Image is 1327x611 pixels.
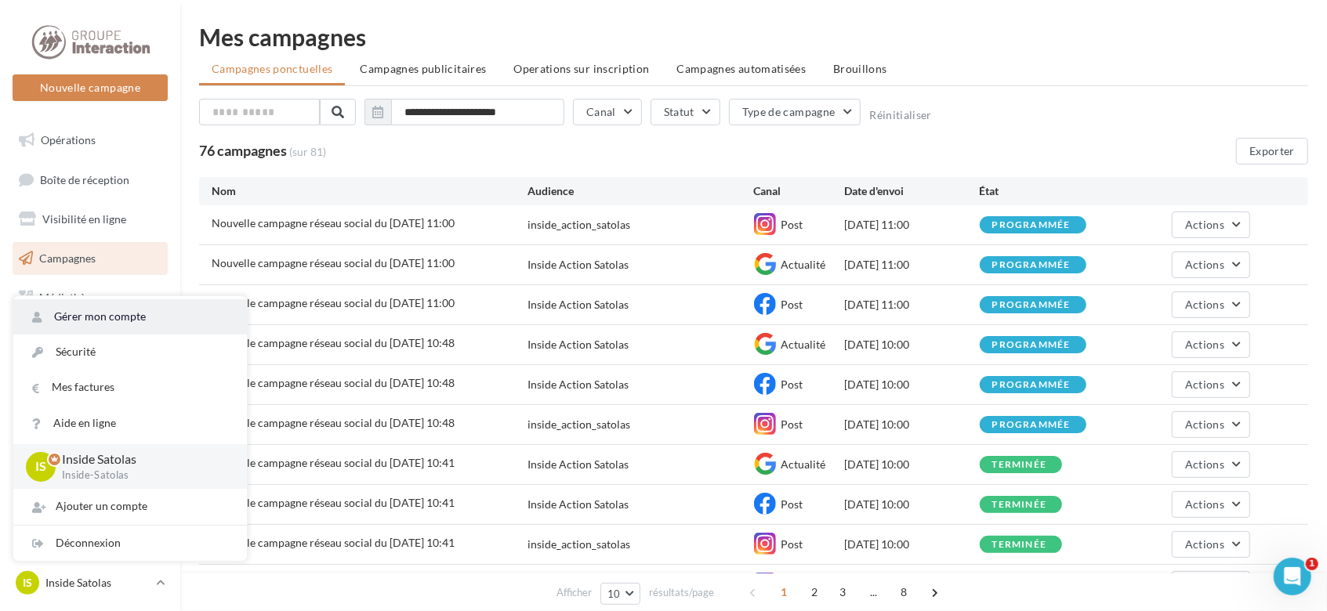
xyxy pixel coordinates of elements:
a: Sécurité [13,334,247,370]
span: Campagnes [39,251,96,265]
span: Actions [1185,258,1224,271]
button: Actions [1172,491,1250,518]
p: Inside-Satolas [62,468,222,483]
button: Actions [1172,331,1250,358]
button: Actions [1172,291,1250,318]
span: Actions [1185,457,1224,471]
div: programmée [992,300,1071,310]
button: Réinitialiser [869,109,932,121]
span: Nouvelle campagne réseau social du 07-08-2025 10:41 [212,456,455,469]
span: 1 [772,580,797,605]
span: Post [781,298,803,311]
button: Statut [651,99,720,125]
button: Exporter [1236,138,1308,164]
span: Nouvelle campagne réseau social du 07-08-2025 10:48 [212,376,455,389]
div: État [980,183,1115,199]
span: Actions [1185,537,1224,551]
span: Actions [1185,497,1224,511]
div: Canal [754,183,844,199]
div: terminée [992,500,1047,510]
button: Actions [1172,411,1250,438]
a: Visibilité en ligne [9,203,171,236]
span: 3 [831,580,856,605]
button: Actions [1172,451,1250,478]
div: [DATE] 10:00 [844,457,980,472]
div: [DATE] 10:00 [844,337,980,352]
span: Opérations [41,133,96,146]
div: programmée [992,420,1071,430]
button: Canal [573,99,642,125]
div: programmée [992,380,1071,390]
span: Nouvelle campagne réseau social du 07-08-2025 10:41 [212,536,455,549]
button: Type de campagne [729,99,861,125]
div: Inside Action Satolas [528,297,629,313]
div: [DATE] 11:00 [844,257,980,273]
span: Campagnes publicitaires [360,62,486,75]
button: Actions [1172,531,1250,558]
span: 10 [607,587,621,600]
span: Actualité [781,457,826,471]
div: inside_action_satolas [528,537,630,552]
span: Nouvelle campagne réseau social du 07-08-2025 10:48 [212,416,455,429]
span: Nouvelle campagne réseau social du 07-08-2025 11:00 [212,216,455,230]
div: terminée [992,460,1047,470]
span: Boîte de réception [40,172,129,186]
div: [DATE] 11:00 [844,297,980,313]
div: inside_action_satolas [528,217,630,233]
span: Actions [1185,298,1224,311]
button: Nouvelle campagne [13,74,168,101]
a: Médiathèque [9,281,171,314]
span: Afficher [557,585,592,600]
a: Boîte de réception [9,163,171,197]
span: 76 campagnes [199,142,287,159]
span: Operations sur inscription [513,62,649,75]
span: Actions [1185,218,1224,231]
div: Ajouter un compte [13,489,247,524]
div: Inside Action Satolas [528,257,629,273]
span: Actions [1185,338,1224,351]
div: [DATE] 11:00 [844,217,980,233]
div: programmée [992,260,1071,270]
span: Visibilité en ligne [42,212,126,226]
a: IS Inside Satolas [13,568,168,598]
button: Actions [1172,211,1250,238]
span: Post [781,218,803,231]
div: inside_action_satolas [528,417,630,432]
p: Inside Satolas [45,575,150,591]
a: Mes factures [13,370,247,405]
span: (sur 81) [289,144,326,160]
button: Actions [1172,571,1250,598]
span: Nouvelle campagne réseau social du 07-08-2025 11:00 [212,296,455,309]
div: programmée [992,220,1071,230]
div: Nom [212,183,528,199]
div: programmée [992,340,1071,350]
span: IS [23,575,32,591]
span: Brouillons [833,62,887,75]
span: Médiathèque [39,290,103,303]
span: 8 [892,580,917,605]
span: Post [781,497,803,511]
button: Actions [1172,371,1250,398]
a: Campagnes [9,242,171,275]
p: Inside Satolas [62,450,222,468]
span: Actualité [781,338,826,351]
div: Inside Action Satolas [528,457,629,472]
span: Actions [1185,418,1224,431]
span: Actions [1185,378,1224,391]
a: Gérer mon compte [13,299,247,334]
div: Date d'envoi [844,183,980,199]
span: Campagnes automatisées [677,62,807,75]
span: 1 [1306,558,1318,570]
span: Post [781,418,803,431]
span: Post [781,537,803,551]
div: [DATE] 10:00 [844,497,980,512]
span: résultats/page [649,585,714,600]
iframe: Intercom live chat [1274,558,1311,595]
div: Inside Action Satolas [528,337,629,352]
div: Déconnexion [13,526,247,561]
a: Calendrier [9,320,171,352]
a: Aide en ligne [13,406,247,441]
span: ... [861,580,886,605]
div: terminée [992,540,1047,550]
div: Mes campagnes [199,25,1308,49]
